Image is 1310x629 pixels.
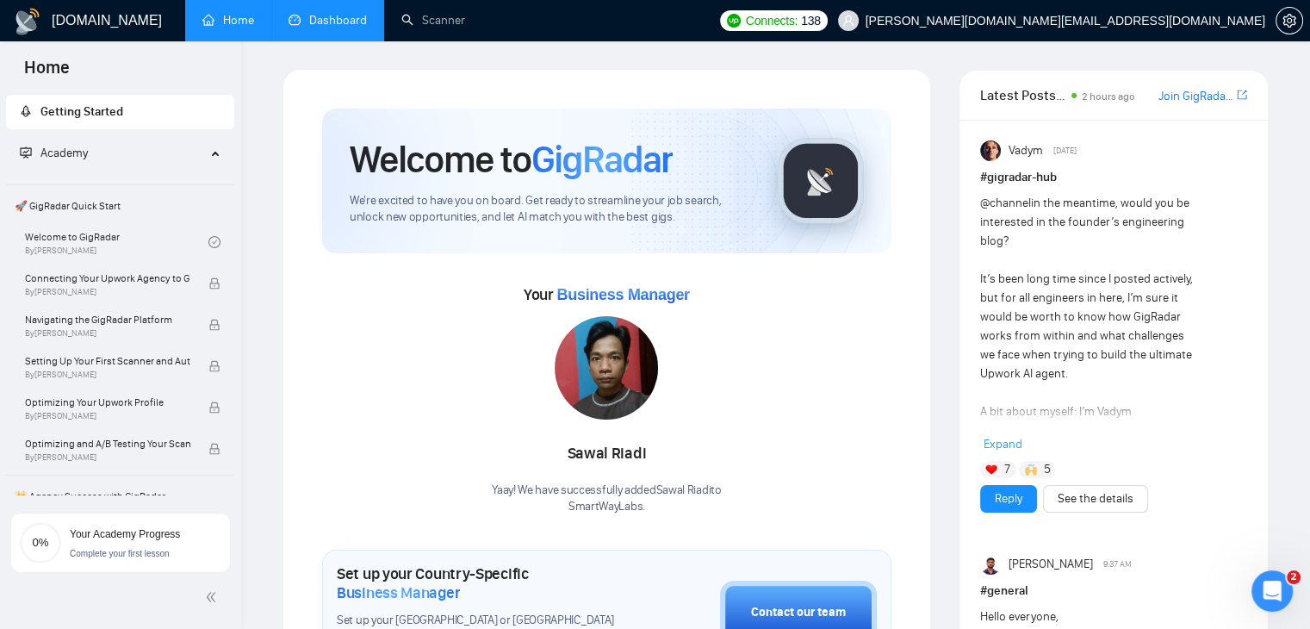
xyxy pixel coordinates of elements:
[208,360,220,372] span: lock
[531,136,673,183] span: GigRadar
[8,189,233,223] span: 🚀 GigRadar Quick Start
[25,328,190,339] span: By [PERSON_NAME]
[995,489,1022,508] a: Reply
[492,499,722,515] p: SmartWayLabs .
[492,439,722,469] div: Sawal Riadi
[1082,90,1135,103] span: 2 hours ago
[208,277,220,290] span: lock
[20,146,88,160] span: Academy
[8,479,233,514] span: 👑 Agency Success with GigRadar
[1158,87,1233,106] a: Join GigRadar Slack Community
[984,437,1022,452] span: Expand
[556,286,689,303] span: Business Manager
[1004,461,1010,478] span: 7
[980,196,1031,210] span: @channel
[25,452,190,463] span: By [PERSON_NAME]
[727,14,741,28] img: upwork-logo.png
[350,136,673,183] h1: Welcome to
[1025,464,1037,476] img: 🙌
[6,95,234,129] li: Getting Started
[1043,461,1050,478] span: 5
[208,319,220,331] span: lock
[20,105,32,117] span: rocket
[202,13,254,28] a: homeHome
[1287,570,1301,584] span: 2
[25,352,190,370] span: Setting Up Your First Scanner and Auto-Bidder
[14,8,41,35] img: logo
[980,140,1001,161] img: Vadym
[980,582,1247,601] h1: # general
[289,13,367,28] a: dashboardDashboard
[1276,14,1302,28] span: setting
[25,311,190,328] span: Navigating the GigRadar Platform
[1237,88,1247,102] span: export
[20,537,61,548] span: 0%
[751,603,846,622] div: Contact our team
[205,589,222,606] span: double-left
[980,84,1066,106] span: Latest Posts from the GigRadar Community
[1058,489,1133,508] a: See the details
[1053,143,1077,159] span: [DATE]
[1008,555,1092,574] span: [PERSON_NAME]
[746,11,798,30] span: Connects:
[40,146,88,160] span: Academy
[524,285,690,304] span: Your
[25,270,190,287] span: Connecting Your Upwork Agency to GigRadar
[70,528,180,540] span: Your Academy Progress
[842,15,854,27] span: user
[1276,7,1303,34] button: setting
[1008,141,1042,160] span: Vadym
[208,402,220,414] span: lock
[980,554,1001,575] img: Preet Patel
[337,583,460,602] span: Business Manager
[20,146,32,159] span: fund-projection-screen
[337,564,634,602] h1: Set up your Country-Specific
[208,443,220,455] span: lock
[208,236,220,248] span: check-circle
[350,193,750,226] span: We're excited to have you on board. Get ready to streamline your job search, unlock new opportuni...
[1043,485,1148,513] button: See the details
[25,394,190,411] span: Optimizing Your Upwork Profile
[25,223,208,261] a: Welcome to GigRadarBy[PERSON_NAME]
[40,104,123,119] span: Getting Started
[492,483,722,515] div: Yaay! We have successfully added Sawal Riadi to
[555,316,658,420] img: 1699265967047-IMG-20231101-WA0009.jpg
[401,13,465,28] a: searchScanner
[980,485,1037,513] button: Reply
[25,287,190,297] span: By [PERSON_NAME]
[25,411,190,421] span: By [PERSON_NAME]
[25,435,190,452] span: Optimizing and A/B Testing Your Scanner for Better Results
[980,168,1247,187] h1: # gigradar-hub
[1103,557,1132,572] span: 9:37 AM
[985,464,997,476] img: ❤️
[25,370,190,380] span: By [PERSON_NAME]
[1237,87,1247,103] a: export
[70,549,170,558] span: Complete your first lesson
[778,138,864,224] img: gigradar-logo.png
[1251,570,1293,612] iframe: Intercom live chat
[10,55,84,91] span: Home
[801,11,820,30] span: 138
[1276,14,1303,28] a: setting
